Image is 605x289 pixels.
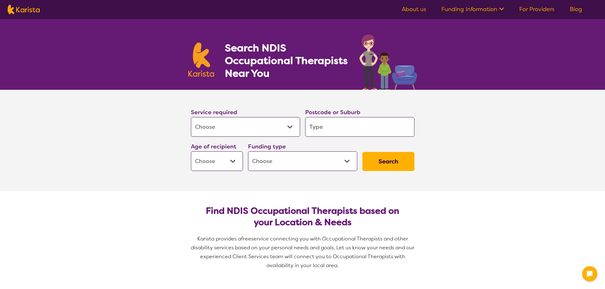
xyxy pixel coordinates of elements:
[248,143,286,150] label: Funding type
[196,205,409,228] h2: Find NDIS Occupational Therapists based on your Location & Needs
[570,5,582,13] a: Blog
[519,5,555,13] a: For Providers
[360,34,417,90] img: occupational-therapy
[225,42,348,80] h1: Search NDIS Occupational Therapists Near You
[441,5,504,13] a: Funding Information
[305,117,414,137] input: Type
[191,235,416,269] span: service connecting you with Occupational Therapists and other disability services based on your p...
[197,235,241,242] span: Karista provides a
[402,5,426,13] a: About us
[188,43,214,77] img: Karista logo
[191,108,237,116] label: Service required
[305,108,360,116] label: Postcode or Suburb
[241,235,251,242] span: free
[191,143,236,150] label: Age of recipient
[8,5,40,14] img: Karista logo
[362,152,414,171] button: Search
